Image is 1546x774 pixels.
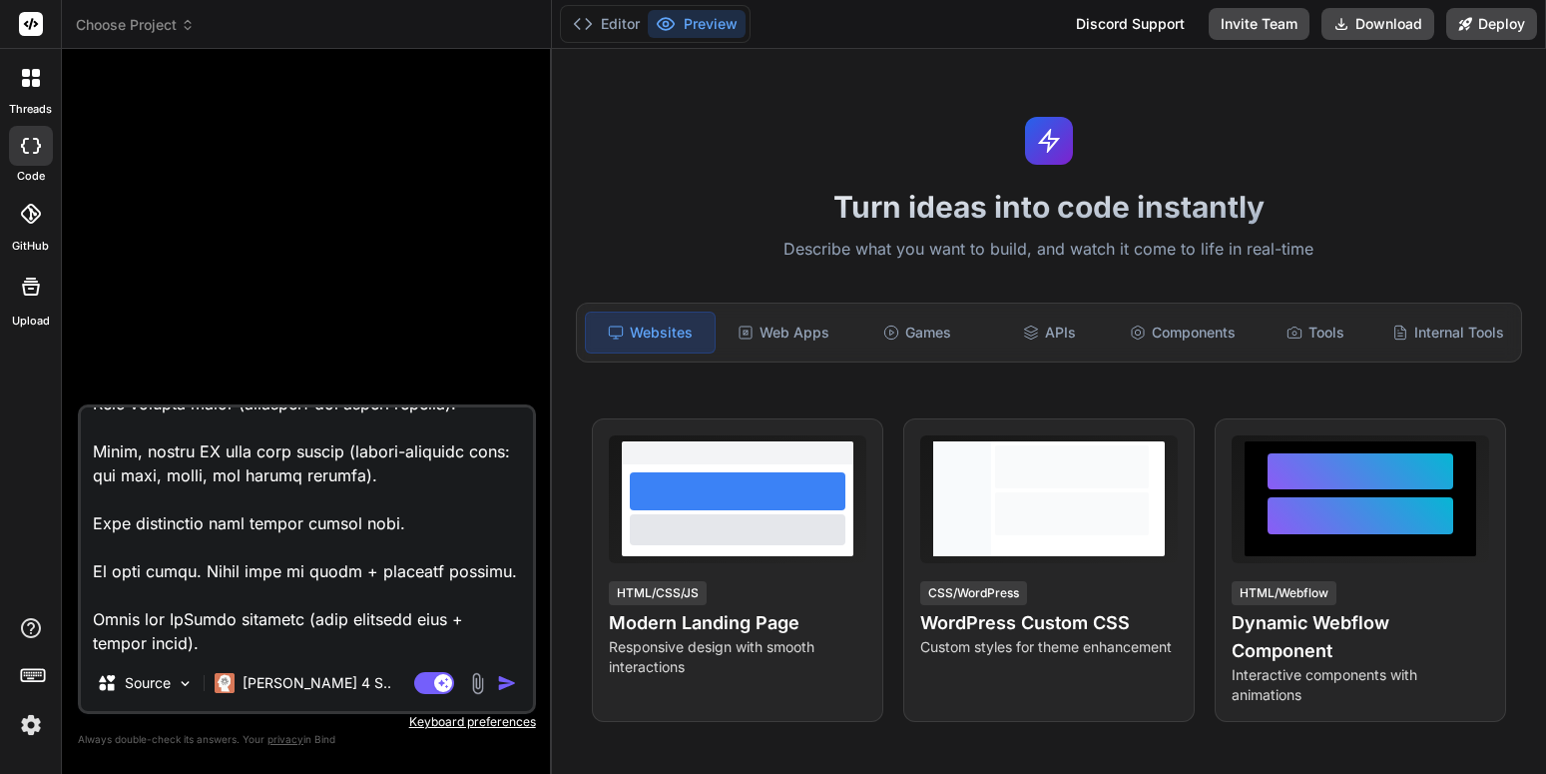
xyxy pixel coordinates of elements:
h4: Modern Landing Page [609,609,866,637]
button: Deploy [1446,8,1537,40]
div: HTML/Webflow [1232,581,1336,605]
button: Invite Team [1209,8,1309,40]
div: Web Apps [720,312,848,354]
div: APIs [985,312,1114,354]
div: Websites [585,312,716,354]
span: Choose Project [76,15,195,35]
p: Always double-check its answers. Your in Bind [78,730,536,749]
span: privacy [267,733,303,745]
h4: Dynamic Webflow Component [1232,609,1489,665]
p: Describe what you want to build, and watch it come to life in real-time [564,237,1534,263]
img: settings [14,708,48,742]
label: Upload [12,313,50,330]
div: HTML/CSS/JS [609,581,707,605]
button: Editor [565,10,648,38]
p: Interactive components with animations [1232,665,1489,705]
img: icon [497,673,517,693]
h1: Turn ideas into code instantly [564,189,1534,225]
button: Preview [648,10,746,38]
button: Download [1321,8,1434,40]
h4: WordPress Custom CSS [920,609,1178,637]
div: Games [852,312,981,354]
p: Responsive design with smooth interactions [609,637,866,677]
div: Components [1118,312,1247,354]
div: Tools [1252,312,1380,354]
div: CSS/WordPress [920,581,1027,605]
p: Custom styles for theme enhancement [920,637,1178,657]
label: code [17,168,45,185]
div: Internal Tools [1384,312,1513,354]
img: Pick Models [177,675,194,692]
p: Keyboard preferences [78,714,536,730]
p: Source [125,673,171,693]
textarea: Loremi d sitametconse Adipis Elitseddo Eiusmod Tempori utlabore etd magnaa enimadm ven quisnostr ... [81,407,533,655]
img: attachment [466,672,489,695]
img: Claude 4 Sonnet [215,673,235,693]
label: threads [9,101,52,118]
div: Discord Support [1064,8,1197,40]
p: [PERSON_NAME] 4 S.. [243,673,391,693]
label: GitHub [12,238,49,255]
